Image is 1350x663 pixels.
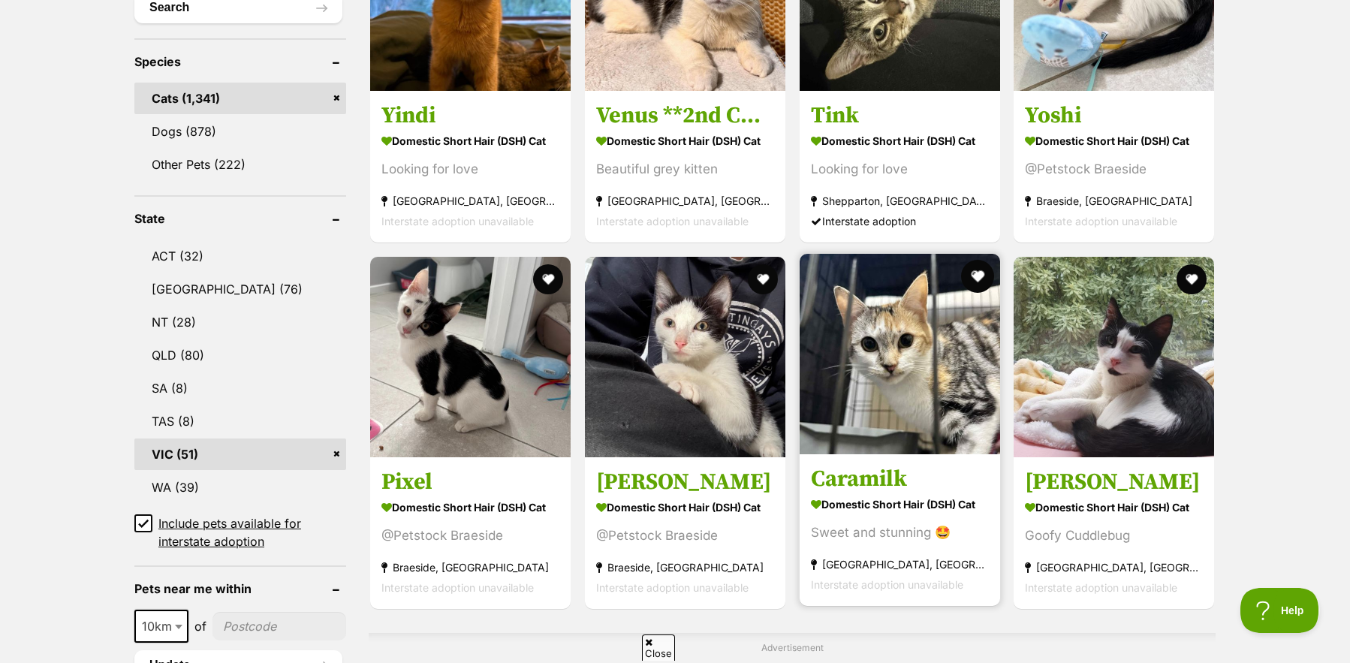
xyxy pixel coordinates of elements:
strong: Domestic Short Hair (DSH) Cat [596,496,774,518]
input: postcode [212,612,346,640]
span: Interstate adoption unavailable [381,215,534,228]
strong: [GEOGRAPHIC_DATA], [GEOGRAPHIC_DATA] [381,191,559,211]
strong: Domestic Short Hair (DSH) Cat [811,130,989,152]
strong: [GEOGRAPHIC_DATA], [GEOGRAPHIC_DATA] [596,191,774,211]
span: Interstate adoption unavailable [381,581,534,594]
strong: Domestic Short Hair (DSH) Cat [596,130,774,152]
div: Looking for love [381,159,559,179]
span: Interstate adoption unavailable [1025,581,1177,594]
a: [GEOGRAPHIC_DATA] (76) [134,273,346,305]
strong: [GEOGRAPHIC_DATA], [GEOGRAPHIC_DATA] [811,554,989,574]
a: QLD (80) [134,339,346,371]
a: Venus **2nd Chance Cat Rescue** Domestic Short Hair (DSH) Cat Beautiful grey kitten [GEOGRAPHIC_D... [585,90,785,243]
a: Caramilk Domestic Short Hair (DSH) Cat Sweet and stunning 🤩 [GEOGRAPHIC_DATA], [GEOGRAPHIC_DATA] ... [800,454,1000,606]
header: State [134,212,346,225]
a: Other Pets (222) [134,149,346,180]
img: Enzo - Domestic Short Hair (DSH) Cat [585,257,785,457]
a: Dogs (878) [134,116,346,147]
strong: Braeside, [GEOGRAPHIC_DATA] [381,557,559,577]
strong: Braeside, [GEOGRAPHIC_DATA] [1025,191,1203,211]
div: Looking for love [811,159,989,179]
span: Interstate adoption unavailable [1025,215,1177,228]
h3: Tink [811,101,989,130]
h3: Venus **2nd Chance Cat Rescue** [596,101,774,130]
a: Tink Domestic Short Hair (DSH) Cat Looking for love Shepparton, [GEOGRAPHIC_DATA] Interstate adop... [800,90,1000,243]
div: Goofy Cuddlebug [1025,526,1203,546]
a: Pixel Domestic Short Hair (DSH) Cat @Petstock Braeside Braeside, [GEOGRAPHIC_DATA] Interstate ado... [370,457,571,609]
strong: [GEOGRAPHIC_DATA], [GEOGRAPHIC_DATA] [1025,557,1203,577]
h3: Caramilk [811,465,989,493]
header: Pets near me within [134,582,346,595]
a: Cats (1,341) [134,83,346,114]
h3: [PERSON_NAME] [1025,468,1203,496]
span: Interstate adoption unavailable [596,581,749,594]
a: TAS (8) [134,405,346,437]
span: 10km [134,610,188,643]
strong: Shepparton, [GEOGRAPHIC_DATA] [811,191,989,211]
strong: Braeside, [GEOGRAPHIC_DATA] [596,557,774,577]
span: Include pets available for interstate adoption [158,514,346,550]
strong: Domestic Short Hair (DSH) Cat [1025,496,1203,518]
span: Close [642,634,675,661]
div: Sweet and stunning 🤩 [811,523,989,543]
img: Darren - Domestic Short Hair (DSH) Cat [1014,257,1214,457]
button: favourite [960,260,993,293]
strong: Domestic Short Hair (DSH) Cat [381,130,559,152]
span: Interstate adoption unavailable [811,578,963,591]
h3: Pixel [381,468,559,496]
a: [PERSON_NAME] Domestic Short Hair (DSH) Cat @Petstock Braeside Braeside, [GEOGRAPHIC_DATA] Inters... [585,457,785,609]
strong: Domestic Short Hair (DSH) Cat [381,496,559,518]
h3: Yoshi [1025,101,1203,130]
a: [PERSON_NAME] Domestic Short Hair (DSH) Cat Goofy Cuddlebug [GEOGRAPHIC_DATA], [GEOGRAPHIC_DATA] ... [1014,457,1214,609]
a: Yoshi Domestic Short Hair (DSH) Cat @Petstock Braeside Braeside, [GEOGRAPHIC_DATA] Interstate ado... [1014,90,1214,243]
button: favourite [1177,264,1207,294]
a: NT (28) [134,306,346,338]
a: ACT (32) [134,240,346,272]
div: Interstate adoption [811,211,989,231]
span: of [194,617,206,635]
a: Yindi Domestic Short Hair (DSH) Cat Looking for love [GEOGRAPHIC_DATA], [GEOGRAPHIC_DATA] Interst... [370,90,571,243]
h3: [PERSON_NAME] [596,468,774,496]
div: @Petstock Braeside [381,526,559,546]
iframe: Help Scout Beacon - Open [1240,588,1320,633]
div: @Petstock Braeside [1025,159,1203,179]
h3: Yindi [381,101,559,130]
a: WA (39) [134,472,346,503]
strong: Domestic Short Hair (DSH) Cat [811,493,989,515]
button: favourite [533,264,563,294]
a: SA (8) [134,372,346,404]
span: Interstate adoption unavailable [596,215,749,228]
div: Beautiful grey kitten [596,159,774,179]
button: favourite [748,264,778,294]
div: @Petstock Braeside [596,526,774,546]
img: Pixel - Domestic Short Hair (DSH) Cat [370,257,571,457]
strong: Domestic Short Hair (DSH) Cat [1025,130,1203,152]
span: 10km [136,616,187,637]
a: VIC (51) [134,438,346,470]
a: Include pets available for interstate adoption [134,514,346,550]
header: Species [134,55,346,68]
img: Caramilk - Domestic Short Hair (DSH) Cat [800,254,1000,454]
